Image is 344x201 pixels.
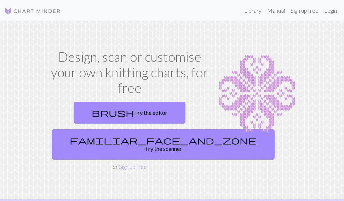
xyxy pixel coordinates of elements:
a: Library [241,4,264,18]
a: Sign up free [119,163,147,170]
div: or [49,99,210,171]
a: Login [321,4,340,18]
span: familiar_face_and_zone [70,135,257,145]
a: Sign up free [288,4,321,18]
span: brush [92,108,134,118]
h1: Design, scan or customise your own knitting charts, for free [49,49,210,96]
img: Logo [4,7,61,15]
a: Try the scanner [52,129,275,160]
a: Try the editor [74,102,185,124]
img: Chart example [219,49,295,138]
a: Manual [264,4,288,18]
